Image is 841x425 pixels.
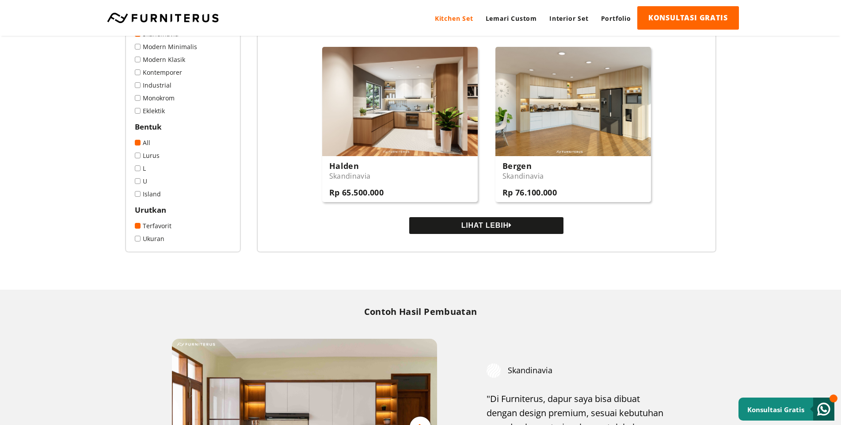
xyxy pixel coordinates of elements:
small: Konsultasi Gratis [747,405,804,414]
h3: Halden [329,161,384,171]
h2: Urutkan [135,205,231,215]
h3: Bergen [502,161,557,171]
a: Portfolio [595,6,637,31]
a: All [135,138,231,147]
a: Island [135,190,231,198]
button: LIHAT LEBIH [409,217,563,234]
h3: Rp 65.500.000 [329,187,384,198]
a: KONSULTASI GRATIS [637,6,739,30]
a: Eklektik [135,107,231,115]
a: Kitchen Set [429,6,479,31]
a: Konsultasi Gratis [738,398,834,421]
a: Ukuran [135,234,231,243]
a: Halden Skandinavia Rp 65.500.000 [322,47,478,202]
a: Modern Minimalis [135,42,231,51]
a: L [135,164,231,172]
div: Skandinavia [487,364,669,378]
a: Modern Klasik [135,55,231,64]
h2: Contoh Hasil Pembuatan [148,306,694,318]
a: Terfavorit [135,222,231,230]
a: Lurus [135,151,231,160]
a: Lemari Custom [479,6,543,31]
h3: Rp 76.100.000 [502,187,557,198]
a: Interior Set [543,6,595,31]
a: Bergen Skandinavia Rp 76.100.000 [495,47,651,202]
a: Monokrom [135,94,231,102]
h2: Bentuk [135,122,231,132]
p: Skandinavia [329,171,384,181]
img: bergen-Utama-min.jpg [495,47,651,156]
a: Industrial [135,81,231,89]
a: U [135,177,231,185]
img: Halden-Utama-min.jpg [322,47,478,156]
p: Skandinavia [502,171,557,181]
a: Kontemporer [135,68,231,77]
